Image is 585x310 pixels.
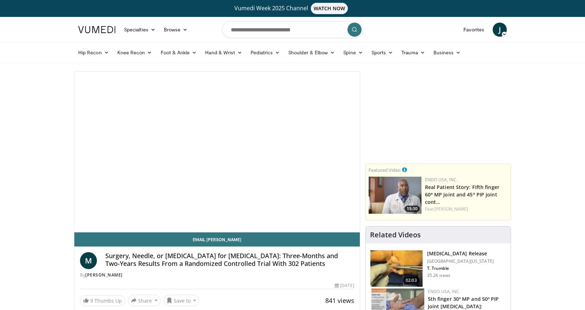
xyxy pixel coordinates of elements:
[80,295,125,306] a: 9 Thumbs Up
[201,45,246,60] a: Hand & Wrist
[85,272,123,278] a: [PERSON_NAME]
[246,45,284,60] a: Pediatrics
[459,23,488,37] a: Favorites
[429,45,465,60] a: Business
[325,296,354,305] span: 841 views
[90,297,93,304] span: 9
[160,23,192,37] a: Browse
[427,266,494,271] p: T. Trumble
[74,232,360,247] a: Email [PERSON_NAME]
[105,252,354,267] h4: Surgery, Needle, or [MEDICAL_DATA] for [MEDICAL_DATA]: Three-Months and Two-Years Results From a ...
[370,231,421,239] h4: Related Videos
[128,295,161,306] button: Share
[427,250,494,257] h3: [MEDICAL_DATA] Release
[74,45,113,60] a: Hip Recon
[113,45,156,60] a: Knee Recon
[156,45,201,60] a: Foot & Ankle
[493,23,507,37] a: J
[120,23,160,37] a: Specialties
[369,177,421,214] a: 15:30
[222,21,363,38] input: Search topics, interventions
[385,71,491,159] iframe: Advertisement
[403,277,420,284] span: 02:03
[370,250,506,287] a: 02:03 [MEDICAL_DATA] Release [GEOGRAPHIC_DATA][US_STATE] T. Trumble 35.2K views
[425,177,457,183] a: Endo USA, Inc.
[335,282,354,289] div: [DATE]
[425,206,508,212] div: Feat.
[435,206,468,212] a: [PERSON_NAME]
[397,45,429,60] a: Trauma
[80,272,354,278] div: By
[428,288,460,294] a: Endo USA, Inc.
[369,177,421,214] img: 55d69904-dd48-4cb8-9c2d-9fd278397143.150x105_q85_crop-smart_upscale.jpg
[427,273,450,278] p: 35.2K views
[369,167,401,173] small: Featured Video
[79,3,506,14] a: Vumedi Week 2025 ChannelWATCH NOW
[425,184,499,205] a: Real Patient Story: Fifth finger 60° MP joint and 45° PIP joint cont…
[284,45,339,60] a: Shoulder & Elbow
[339,45,367,60] a: Spine
[164,295,199,306] button: Save to
[311,3,348,14] span: WATCH NOW
[367,45,398,60] a: Sports
[405,206,420,212] span: 15:30
[74,72,360,232] video-js: Video Player
[78,26,116,33] img: VuMedi Logo
[370,250,423,287] img: 38790_0000_3.png.150x105_q85_crop-smart_upscale.jpg
[427,259,494,264] p: [GEOGRAPHIC_DATA][US_STATE]
[80,252,97,269] a: M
